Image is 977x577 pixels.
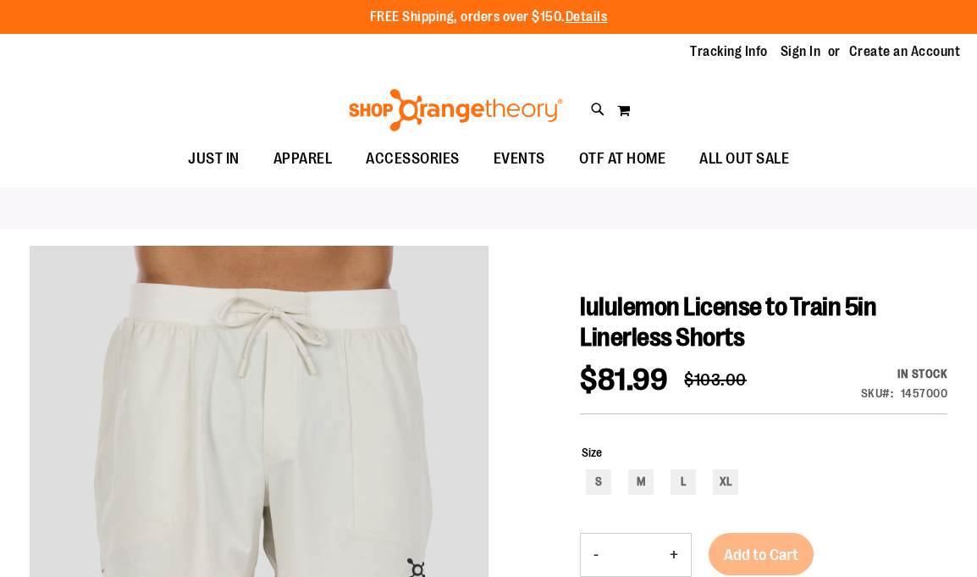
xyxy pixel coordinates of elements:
button: Decrease product quantity [581,534,611,576]
div: L [671,469,696,495]
span: ACCESSORIES [366,140,460,178]
div: 1457000 [901,385,948,402]
a: Tracking Info [690,42,768,61]
div: In stock [861,365,948,382]
div: Availability [861,365,948,382]
div: S [586,469,611,495]
span: APPAREL [273,140,333,178]
strong: SKU [861,386,894,400]
button: Increase product quantity [657,534,691,576]
p: FREE Shipping, orders over $150. [370,8,608,27]
img: Shop Orangetheory [346,89,566,131]
span: OTF AT HOME [579,140,666,178]
span: JUST IN [188,140,240,178]
span: EVENTS [494,140,545,178]
span: Size [582,446,602,459]
div: XL [713,469,738,495]
span: $103.00 [684,370,747,390]
a: Create an Account [849,42,961,61]
span: $81.99 [580,363,667,397]
div: M [628,469,654,495]
span: lululemon License to Train 5in Linerless Shorts [580,292,876,352]
input: Product quantity [611,535,657,575]
a: Sign In [781,42,821,61]
a: Details [566,9,608,25]
span: ALL OUT SALE [699,140,789,178]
